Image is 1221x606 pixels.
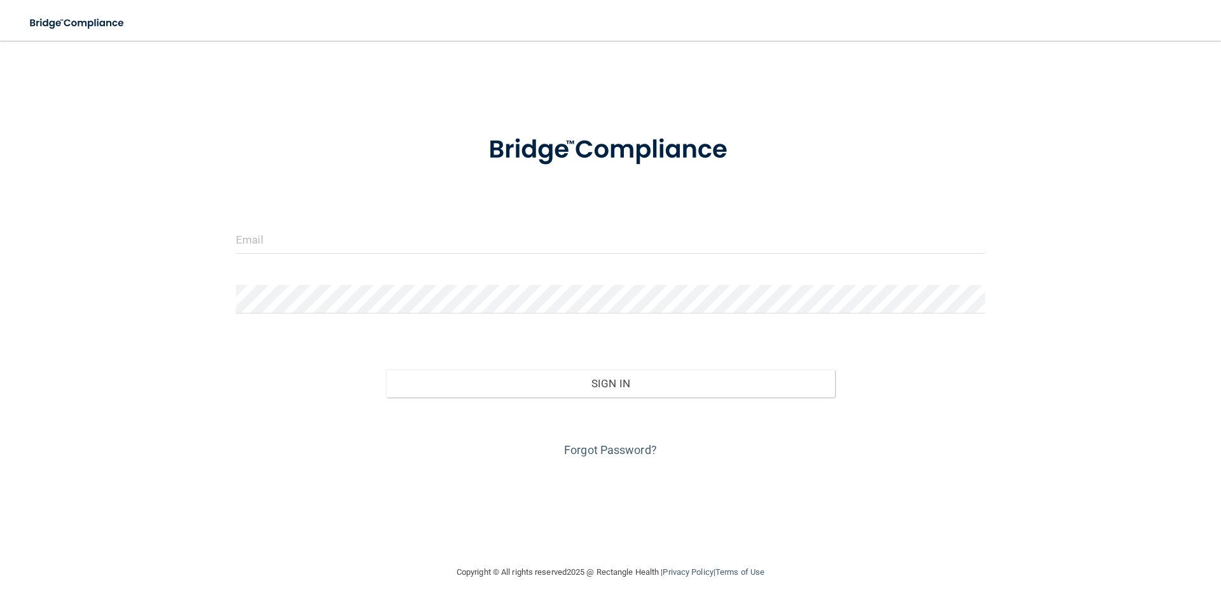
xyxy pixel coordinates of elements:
[378,552,843,593] div: Copyright © All rights reserved 2025 @ Rectangle Health | |
[19,10,136,36] img: bridge_compliance_login_screen.278c3ca4.svg
[663,567,713,577] a: Privacy Policy
[236,225,985,254] input: Email
[564,443,657,457] a: Forgot Password?
[386,369,836,397] button: Sign In
[715,567,764,577] a: Terms of Use
[462,117,759,183] img: bridge_compliance_login_screen.278c3ca4.svg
